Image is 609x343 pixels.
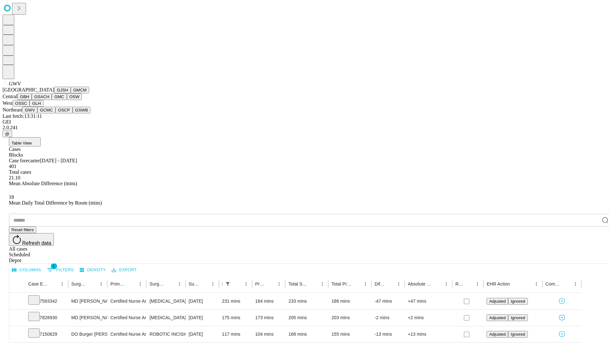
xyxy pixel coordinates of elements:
[110,281,126,286] div: Primary Service
[9,169,31,175] span: Total cases
[10,265,43,275] button: Select columns
[288,310,325,326] div: 205 mins
[9,137,41,146] button: Table View
[5,131,10,136] span: @
[408,293,449,309] div: +47 mins
[9,81,21,86] span: GWV
[54,87,71,93] button: GJSH
[45,265,75,275] button: Show filters
[433,279,442,288] button: Sort
[223,279,232,288] button: Show filters
[9,181,77,186] span: Mean Absolute Difference (mins)
[385,279,394,288] button: Sort
[508,314,527,321] button: Ignored
[22,107,37,113] button: GWV
[149,281,165,286] div: Surgery Name
[3,131,12,137] button: @
[487,314,508,321] button: Adjusted
[255,293,282,309] div: 184 mins
[266,279,275,288] button: Sort
[56,107,73,113] button: OSCP
[175,279,184,288] button: Menu
[288,281,308,286] div: Total Scheduled Duration
[532,279,541,288] button: Menu
[28,281,48,286] div: Case Epic Id
[88,279,97,288] button: Sort
[255,281,265,286] div: Predicted In Room Duration
[110,265,138,275] button: Export
[352,279,361,288] button: Sort
[208,279,217,288] button: Menu
[3,94,17,99] span: Central
[511,279,520,288] button: Sort
[12,313,22,324] button: Expand
[375,310,402,326] div: -2 mins
[78,265,108,275] button: Density
[288,326,325,342] div: 168 mins
[67,93,82,100] button: OSW
[318,279,327,288] button: Menu
[489,299,506,304] span: Adjusted
[489,332,506,337] span: Adjusted
[9,233,54,246] button: Refresh data
[9,226,36,233] button: Reset filters
[3,87,54,92] span: [GEOGRAPHIC_DATA]
[17,93,32,100] button: GBH
[562,279,571,288] button: Sort
[222,326,249,342] div: 117 mins
[9,158,40,163] span: Case forecaster
[242,279,251,288] button: Menu
[223,279,232,288] div: 1 active filter
[375,326,402,342] div: -13 mins
[487,331,508,338] button: Adjusted
[71,326,104,342] div: DO Burger [PERSON_NAME] Do
[28,310,65,326] div: 7828930
[189,326,216,342] div: [DATE]
[40,158,77,163] span: [DATE] - [DATE]
[331,293,368,309] div: 186 mins
[331,281,351,286] div: Total Predicted Duration
[442,279,451,288] button: Menu
[13,100,30,107] button: OSSC
[49,279,58,288] button: Sort
[489,315,506,320] span: Adjusted
[9,164,16,169] span: 401
[571,279,580,288] button: Menu
[3,100,13,106] span: West
[288,293,325,309] div: 233 mins
[394,279,403,288] button: Menu
[511,299,525,304] span: Ignored
[487,298,508,305] button: Adjusted
[511,332,525,337] span: Ignored
[11,141,32,145] span: Table View
[331,326,368,342] div: 155 mins
[58,279,67,288] button: Menu
[361,279,370,288] button: Menu
[149,293,182,309] div: [MEDICAL_DATA] POSTERIOR CERVICAL
[149,310,182,326] div: [MEDICAL_DATA] [MEDICAL_DATA] AND [MEDICAL_DATA] [MEDICAL_DATA]
[28,326,65,342] div: 7150629
[189,310,216,326] div: [DATE]
[37,107,56,113] button: GCMC
[136,279,145,288] button: Menu
[3,125,606,131] div: 2.0.241
[32,93,52,100] button: GSACH
[51,263,57,269] span: 1
[255,310,282,326] div: 173 mins
[22,240,51,246] span: Refresh data
[9,175,20,180] span: 21.10
[189,281,199,286] div: Surgery Date
[29,100,43,107] button: GLH
[9,200,102,205] span: Mean Daily Total Difference by Room (mins)
[508,298,527,305] button: Ignored
[222,293,249,309] div: 231 mins
[408,326,449,342] div: +13 mins
[222,310,249,326] div: 175 mins
[309,279,318,288] button: Sort
[71,281,87,286] div: Surgeon Name
[255,326,282,342] div: 104 mins
[375,281,385,286] div: Difference
[110,326,143,342] div: Certified Nurse Anesthetist
[408,281,432,286] div: Absolute Difference
[508,331,527,338] button: Ignored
